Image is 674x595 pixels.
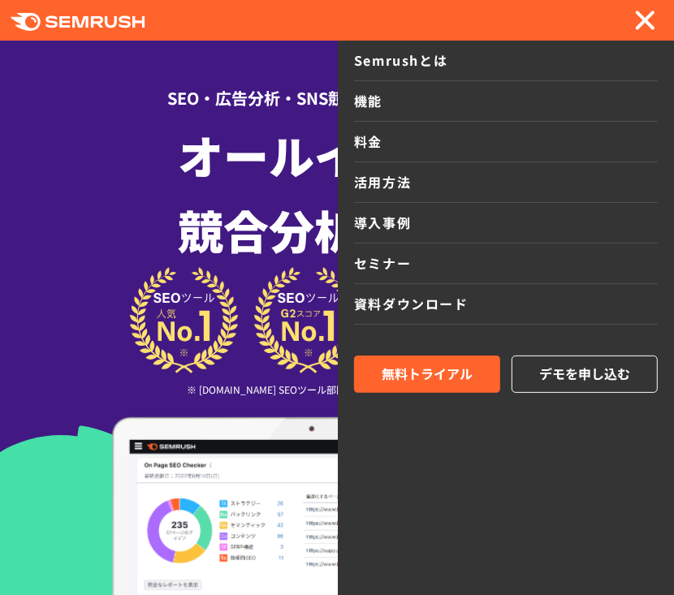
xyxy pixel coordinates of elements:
span: 無料トライアル [382,364,473,385]
a: Semrushとは [354,41,658,81]
div: SEO・広告分析・SNS競合対策をこれ一つで。 [61,58,613,114]
a: 料金 [354,122,658,162]
h1: オールインワン 競合分析ツール [61,118,613,267]
a: 無料トライアル [354,356,500,393]
div: ※ [DOMAIN_NAME] SEOツール部門にてG2スコア＆人気度No.1獲得 [61,382,613,397]
span: デモを申し込む [539,364,630,385]
a: セミナー [354,244,658,284]
a: 活用方法 [354,162,658,203]
a: 資料ダウンロード [354,284,658,325]
a: デモを申し込む [512,356,658,393]
a: 導入事例 [354,203,658,244]
a: 機能 [354,81,658,122]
